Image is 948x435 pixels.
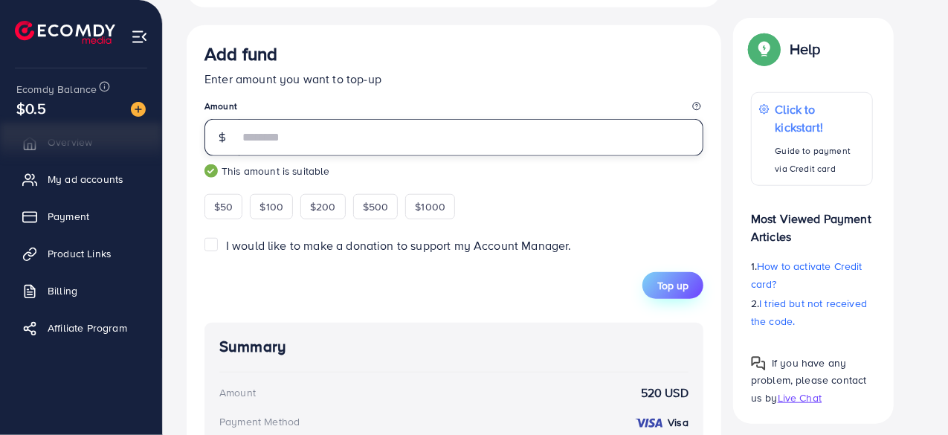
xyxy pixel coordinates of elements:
[778,390,822,405] span: Live Chat
[204,100,703,118] legend: Amount
[48,209,89,224] span: Payment
[776,142,865,178] p: Guide to payment via Credit card
[885,368,937,424] iframe: Chat
[204,164,703,178] small: This amount is suitable
[642,272,703,299] button: Top up
[48,172,123,187] span: My ad accounts
[48,135,92,149] span: Overview
[214,199,233,214] span: $50
[219,414,300,429] div: Payment Method
[415,199,445,214] span: $1000
[751,198,873,245] p: Most Viewed Payment Articles
[363,199,389,214] span: $500
[11,276,151,306] a: Billing
[751,294,873,330] p: 2.
[776,100,865,136] p: Click to kickstart!
[11,313,151,343] a: Affiliate Program
[15,21,115,44] img: logo
[48,246,112,261] span: Product Links
[48,320,127,335] span: Affiliate Program
[16,82,97,97] span: Ecomdy Balance
[751,36,778,62] img: Popup guide
[219,385,256,400] div: Amount
[751,296,867,329] span: I tried but not received the code.
[657,278,689,293] span: Top up
[751,356,766,371] img: Popup guide
[204,70,703,88] p: Enter amount you want to top-up
[226,237,572,254] span: I would like to make a donation to support my Account Manager.
[751,355,867,405] span: If you have any problem, please contact us by
[634,417,664,429] img: credit
[668,415,689,430] strong: Visa
[259,199,283,214] span: $100
[219,338,689,356] h4: Summary
[751,259,862,291] span: How to activate Credit card?
[131,28,148,45] img: menu
[204,164,218,178] img: guide
[131,102,146,117] img: image
[48,283,77,298] span: Billing
[11,239,151,268] a: Product Links
[204,43,277,65] h3: Add fund
[16,97,47,119] span: $0.5
[310,199,336,214] span: $200
[11,164,151,194] a: My ad accounts
[11,202,151,231] a: Payment
[11,127,151,157] a: Overview
[790,40,821,58] p: Help
[751,257,873,293] p: 1.
[641,384,689,402] strong: 520 USD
